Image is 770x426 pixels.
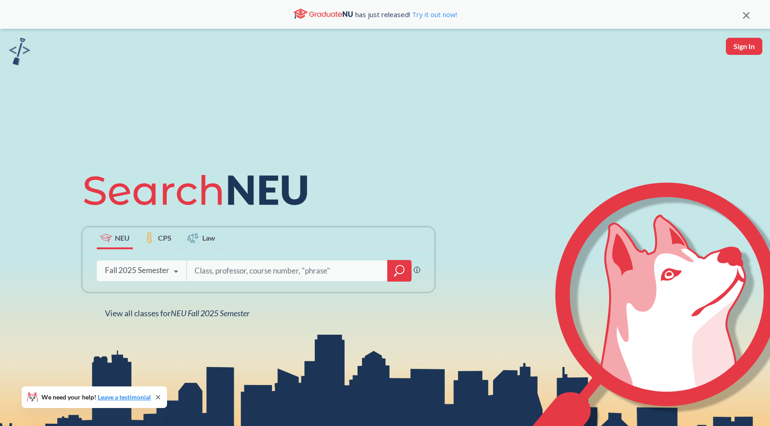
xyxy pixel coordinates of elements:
[387,260,412,282] div: magnifying glass
[9,38,30,65] img: sandbox logo
[41,394,151,400] span: We need your help!
[105,308,249,318] span: View all classes for
[726,38,762,55] button: Sign In
[158,233,172,243] span: CPS
[194,261,381,280] input: Class, professor, course number, "phrase"
[115,233,130,243] span: NEU
[394,265,405,277] svg: magnifying glass
[98,393,151,401] a: Leave a testimonial
[202,233,215,243] span: Law
[171,308,249,318] span: NEU Fall 2025 Semester
[105,265,169,275] div: Fall 2025 Semester
[9,38,30,68] a: sandbox logo
[410,10,457,19] a: Try it out now!
[355,9,457,19] span: has just released!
